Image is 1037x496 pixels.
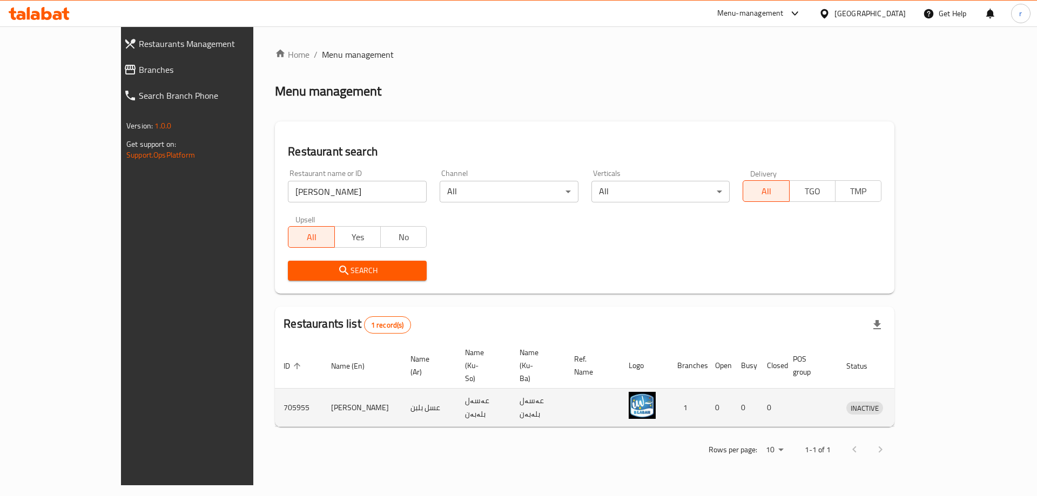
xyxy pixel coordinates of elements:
span: Restaurants Management [139,37,286,50]
h2: Restaurants list [284,316,410,334]
span: Search Branch Phone [139,89,286,102]
img: Blaban Asal [629,392,656,419]
span: r [1019,8,1022,19]
span: Search [297,264,418,277]
span: Menu management [322,48,394,61]
span: 1.0.0 [154,119,171,133]
div: [GEOGRAPHIC_DATA] [834,8,906,19]
div: All [440,181,578,202]
th: Open [706,343,732,389]
td: عسل بلبن [402,389,456,427]
span: Name (Ku-Ba) [520,346,553,385]
button: Search [288,261,427,281]
div: Total records count [364,316,411,334]
div: Rows per page: [762,442,787,458]
td: عەسەل بلەبەن [511,389,565,427]
span: Branches [139,63,286,76]
p: 1-1 of 1 [805,443,831,457]
td: 705955 [275,389,322,427]
th: Busy [732,343,758,389]
input: Search for restaurant name or ID.. [288,181,427,202]
a: Search Branch Phone [115,83,294,108]
span: Status [846,359,881,372]
span: Name (Ku-So) [465,346,498,385]
span: Ref. Name [574,352,607,378]
label: Delivery [750,169,777,177]
th: Logo [620,343,669,389]
span: Get support on: [126,137,176,151]
td: 1 [669,389,706,427]
p: Rows per page: [709,443,757,457]
span: All [748,184,785,199]
label: Upsell [295,215,315,223]
div: Export file [864,312,890,338]
button: TMP [835,180,881,202]
span: TMP [840,184,877,199]
span: INACTIVE [846,402,883,415]
span: Name (En) [331,359,379,372]
a: Support.OpsPlatform [126,148,195,162]
th: Closed [758,343,784,389]
th: Branches [669,343,706,389]
a: Restaurants Management [115,31,294,57]
span: Version: [126,119,153,133]
span: No [385,229,422,245]
div: Menu-management [717,7,784,20]
td: 0 [758,389,784,427]
td: [PERSON_NAME] [322,389,402,427]
span: Name (Ar) [410,352,443,378]
span: ID [284,359,304,372]
td: عەسەل بلەبەن [456,389,511,427]
button: All [288,226,334,248]
li: / [314,48,318,61]
span: 1 record(s) [365,320,410,330]
td: 0 [706,389,732,427]
nav: breadcrumb [275,48,894,61]
div: All [591,181,730,202]
span: Yes [339,229,376,245]
td: 0 [732,389,758,427]
span: POS group [793,352,825,378]
button: TGO [789,180,836,202]
button: No [380,226,427,248]
a: Branches [115,57,294,83]
span: TGO [794,184,831,199]
table: enhanced table [275,343,933,427]
button: All [743,180,789,202]
h2: Menu management [275,83,381,100]
h2: Restaurant search [288,144,881,160]
span: All [293,229,330,245]
button: Yes [334,226,381,248]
